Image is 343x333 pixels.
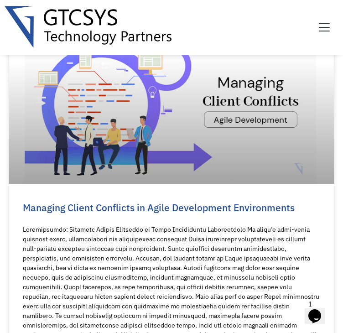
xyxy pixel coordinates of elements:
[5,6,171,48] img: Gtcsys logo
[23,201,295,214] a: Managing Client Conflicts in Agile Development Environments
[9,21,334,184] a: Managing Client Conflicts in Agile Development Environments
[305,297,334,324] iframe: chat widget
